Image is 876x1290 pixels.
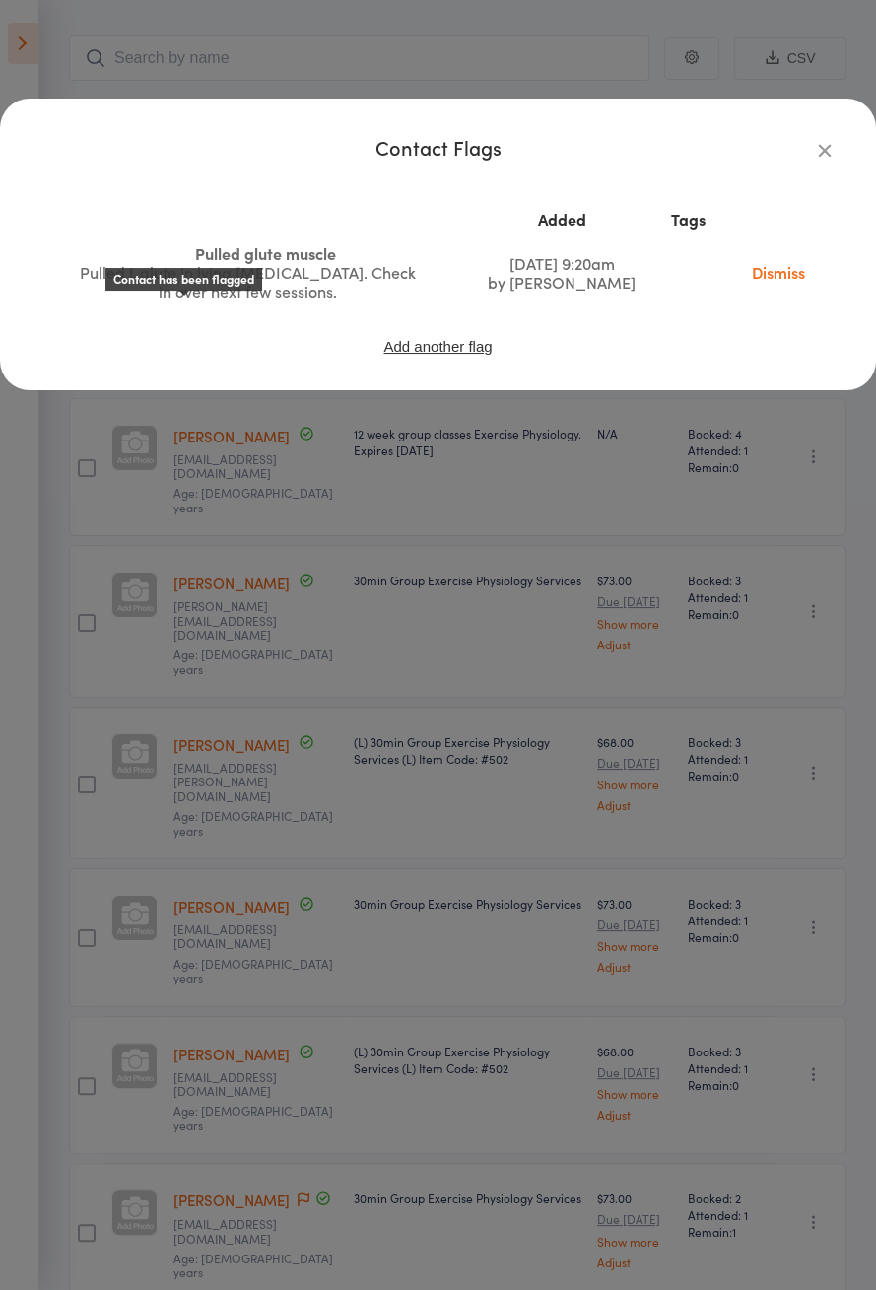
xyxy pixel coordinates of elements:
[656,202,720,237] th: Tags
[381,338,494,355] button: Add another flag
[105,268,262,291] div: Contact has been flagged
[737,261,820,283] a: Dismiss this flag
[75,263,420,301] div: Pulled L glute in lying [MEDICAL_DATA]. Check in over next few sessions.
[468,237,656,308] td: [DATE] 9:20am by [PERSON_NAME]
[195,242,336,264] span: Pulled glute muscle
[39,138,837,157] div: Contact Flags
[468,202,656,237] th: Added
